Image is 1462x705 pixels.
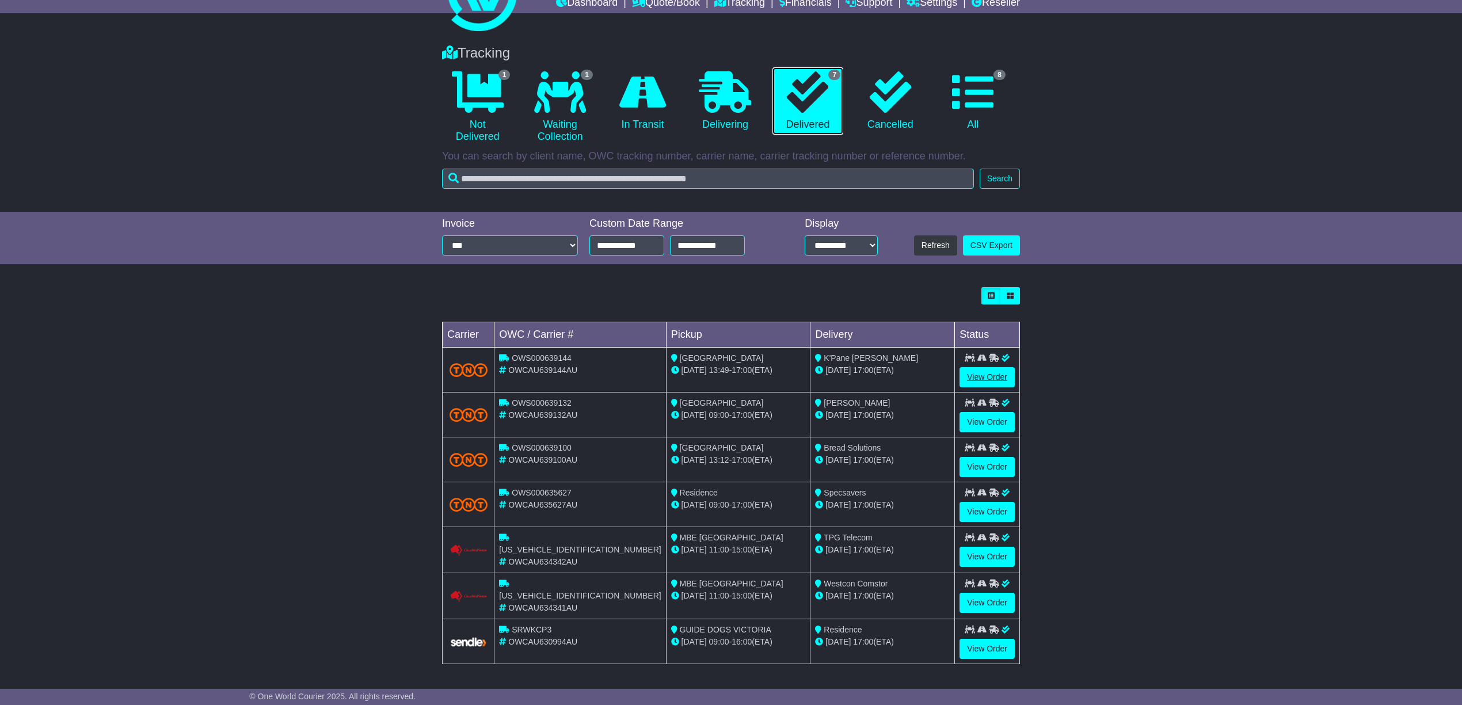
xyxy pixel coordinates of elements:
span: 17:00 [853,410,873,420]
span: [DATE] [825,591,851,600]
span: 17:00 [732,365,752,375]
div: - (ETA) [671,499,806,511]
span: [DATE] [825,637,851,646]
div: (ETA) [815,590,950,602]
span: 09:00 [709,500,729,509]
a: View Order [960,639,1015,659]
span: [US_VEHICLE_IDENTIFICATION_NUMBER] [499,591,661,600]
div: - (ETA) [671,636,806,648]
span: TPG Telecom [824,533,873,542]
span: Residence [824,625,862,634]
span: [DATE] [825,410,851,420]
span: MBE [GEOGRAPHIC_DATA] [680,533,783,542]
span: 17:00 [732,500,752,509]
span: OWCAU639132AU [508,410,577,420]
span: [DATE] [825,500,851,509]
div: (ETA) [815,636,950,648]
span: 17:00 [853,365,873,375]
span: 17:00 [853,591,873,600]
span: 15:00 [732,545,752,554]
button: Refresh [914,235,957,256]
span: 09:00 [709,637,729,646]
span: OWCAU635627AU [508,500,577,509]
div: - (ETA) [671,544,806,556]
span: 1 [581,70,593,80]
span: K'Pane [PERSON_NAME] [824,353,918,363]
img: Couriers_Please.png [450,590,488,603]
span: OWCAU639144AU [508,365,577,375]
div: - (ETA) [671,364,806,376]
a: 7 Delivered [772,67,843,135]
span: [US_VEHICLE_IDENTIFICATION_NUMBER] [499,545,661,554]
span: OWS000635627 [512,488,572,497]
span: OWCAU639100AU [508,455,577,464]
span: [DATE] [681,500,707,509]
div: Invoice [442,218,578,230]
div: (ETA) [815,499,950,511]
span: 13:12 [709,455,729,464]
a: View Order [960,593,1015,613]
td: Status [955,322,1020,348]
a: View Order [960,367,1015,387]
a: View Order [960,502,1015,522]
span: OWCAU634341AU [508,603,577,612]
span: 8 [993,70,1006,80]
span: [DATE] [825,455,851,464]
div: - (ETA) [671,590,806,602]
span: 17:00 [853,455,873,464]
span: [DATE] [681,410,707,420]
a: View Order [960,457,1015,477]
div: Display [805,218,878,230]
span: [DATE] [825,365,851,375]
span: [GEOGRAPHIC_DATA] [680,398,764,407]
div: Tracking [436,45,1026,62]
span: 15:00 [732,591,752,600]
img: GetCarrierServiceLogo [450,637,488,647]
span: [DATE] [681,545,707,554]
div: Custom Date Range [589,218,774,230]
span: Residence [680,488,718,497]
span: 7 [828,70,840,80]
a: View Order [960,547,1015,567]
span: 17:00 [853,637,873,646]
a: 1 Not Delivered [442,67,513,147]
div: (ETA) [815,409,950,421]
span: 13:49 [709,365,729,375]
span: 11:00 [709,545,729,554]
span: Specsavers [824,488,866,497]
span: [GEOGRAPHIC_DATA] [680,443,764,452]
td: Carrier [443,322,494,348]
img: TNT_Domestic.png [450,498,488,512]
span: Bread Solutions [824,443,881,452]
span: 17:00 [732,410,752,420]
a: View Order [960,412,1015,432]
a: 1 Waiting Collection [524,67,595,147]
span: OWCAU634342AU [508,557,577,566]
span: Westcon Comstor [824,579,888,588]
span: MBE [GEOGRAPHIC_DATA] [680,579,783,588]
span: [DATE] [681,365,707,375]
div: (ETA) [815,364,950,376]
div: (ETA) [815,544,950,556]
a: 8 All [938,67,1008,135]
td: Delivery [810,322,955,348]
img: Couriers_Please.png [450,544,488,557]
span: [DATE] [681,591,707,600]
span: OWS000639132 [512,398,572,407]
span: GUIDE DOGS VICTORIA [680,625,771,634]
td: OWC / Carrier # [494,322,666,348]
div: - (ETA) [671,409,806,421]
span: [DATE] [681,637,707,646]
span: OWCAU630994AU [508,637,577,646]
div: - (ETA) [671,454,806,466]
span: 1 [498,70,511,80]
button: Search [980,169,1020,189]
a: Delivering [690,67,760,135]
span: 11:00 [709,591,729,600]
span: [GEOGRAPHIC_DATA] [680,353,764,363]
div: (ETA) [815,454,950,466]
span: OWS000639144 [512,353,572,363]
span: [DATE] [681,455,707,464]
p: You can search by client name, OWC tracking number, carrier name, carrier tracking number or refe... [442,150,1020,163]
span: SRWKCP3 [512,625,551,634]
